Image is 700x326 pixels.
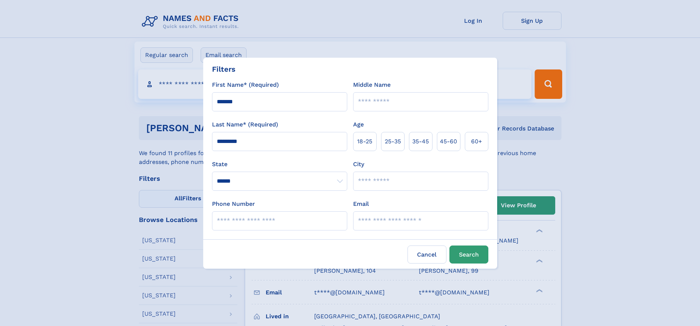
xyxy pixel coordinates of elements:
[212,80,279,89] label: First Name* (Required)
[212,200,255,208] label: Phone Number
[353,160,364,169] label: City
[353,80,391,89] label: Middle Name
[353,200,369,208] label: Email
[449,246,488,264] button: Search
[212,120,278,129] label: Last Name* (Required)
[353,120,364,129] label: Age
[440,137,457,146] span: 45‑60
[471,137,482,146] span: 60+
[212,64,236,75] div: Filters
[412,137,429,146] span: 35‑45
[385,137,401,146] span: 25‑35
[357,137,372,146] span: 18‑25
[408,246,446,264] label: Cancel
[212,160,347,169] label: State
